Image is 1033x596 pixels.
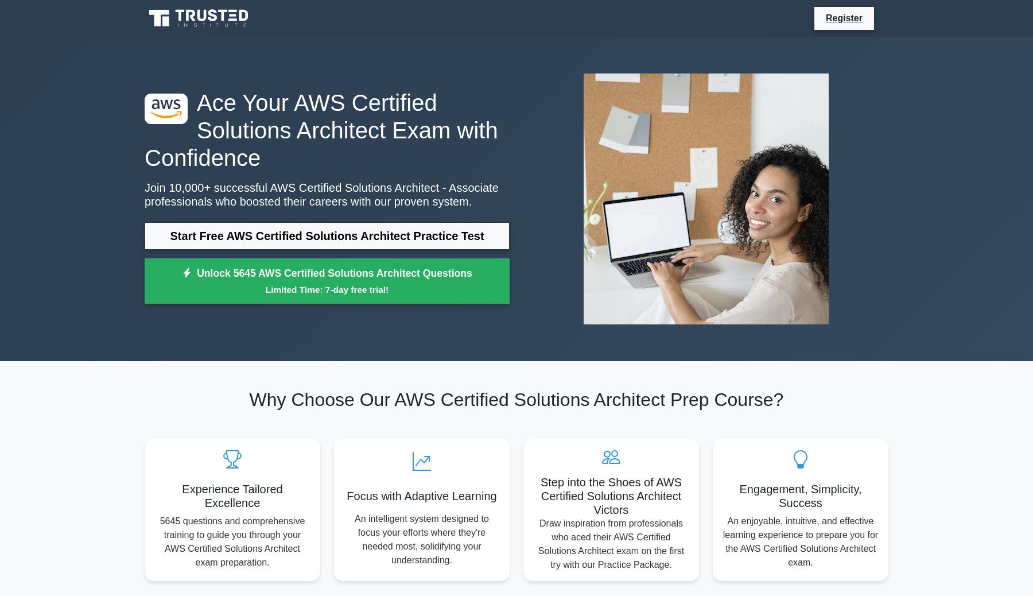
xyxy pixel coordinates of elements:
[154,482,311,510] h5: Experience Tailored Excellence
[722,482,879,510] h5: Engagement, Simplicity, Success
[145,222,510,250] a: Start Free AWS Certified Solutions Architect Practice Test
[145,258,510,304] a: Unlock 5645 AWS Certified Solutions Architect QuestionsLimited Time: 7-day free trial!
[533,517,690,572] p: Draw inspiration from professionals who aced their AWS Certified Solutions Architect exam on the ...
[722,514,879,570] p: An enjoyable, intuitive, and effective learning experience to prepare you for the AWS Certified S...
[145,89,510,172] h1: Ace Your AWS Certified Solutions Architect Exam with Confidence
[145,389,888,411] h2: Why Choose Our AWS Certified Solutions Architect Prep Course?
[159,283,495,296] small: Limited Time: 7-day free trial!
[145,181,510,208] p: Join 10,000+ successful AWS Certified Solutions Architect - Associate professionals who boosted t...
[343,489,500,503] h5: Focus with Adaptive Learning
[154,514,311,570] p: 5645 questions and comprehensive training to guide you through your AWS Certified Solutions Archi...
[343,512,500,567] p: An intelligent system designed to focus your efforts where they're needed most, solidifying your ...
[819,11,869,25] a: Register
[533,475,690,517] h5: Step into the Shoes of AWS Certified Solutions Architect Victors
